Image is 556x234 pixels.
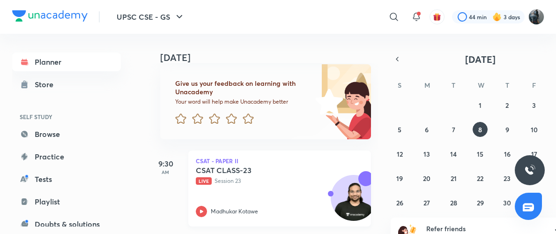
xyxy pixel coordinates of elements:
div: Store [35,79,59,90]
span: Live [196,177,212,185]
abbr: October 13, 2025 [423,150,430,159]
abbr: October 8, 2025 [478,125,482,134]
button: October 12, 2025 [392,146,407,161]
abbr: Thursday [505,81,509,90]
img: Avatar [331,180,376,225]
abbr: October 12, 2025 [397,150,403,159]
button: October 27, 2025 [419,195,434,210]
button: October 8, 2025 [473,122,488,137]
abbr: October 27, 2025 [423,198,430,207]
a: Company Logo [12,10,88,24]
a: Browse [12,125,121,143]
a: Tests [12,170,121,189]
h6: Refer friends [426,224,541,234]
button: October 28, 2025 [446,195,461,210]
button: October 19, 2025 [392,171,407,186]
button: October 3, 2025 [526,98,541,113]
abbr: October 29, 2025 [477,198,484,207]
img: avatar [433,13,441,21]
button: October 21, 2025 [446,171,461,186]
abbr: October 17, 2025 [531,150,537,159]
abbr: October 30, 2025 [503,198,511,207]
abbr: October 26, 2025 [396,198,403,207]
a: Store [12,75,121,94]
a: Playlist [12,192,121,211]
button: October 13, 2025 [419,146,434,161]
abbr: Monday [424,81,430,90]
abbr: October 6, 2025 [425,125,429,134]
a: Practice [12,147,121,166]
button: October 29, 2025 [473,195,488,210]
abbr: October 5, 2025 [398,125,401,134]
h5: 9:30 [147,158,185,169]
abbr: Tuesday [452,81,455,90]
button: October 9, 2025 [500,122,515,137]
img: streak [492,12,502,22]
abbr: October 22, 2025 [477,174,483,183]
abbr: October 21, 2025 [451,174,457,183]
abbr: Friday [532,81,536,90]
button: avatar [430,9,445,24]
abbr: October 20, 2025 [423,174,430,183]
p: Your word will help make Unacademy better [175,98,312,106]
button: October 23, 2025 [500,171,515,186]
img: Komal [528,9,544,25]
p: CSAT - Paper II [196,158,363,164]
a: Doubts & solutions [12,215,121,234]
button: October 14, 2025 [446,146,461,161]
button: October 2, 2025 [500,98,515,113]
abbr: October 1, 2025 [479,101,482,110]
button: October 16, 2025 [500,146,515,161]
h6: Give us your feedback on learning with Unacademy [175,79,312,96]
abbr: Wednesday [478,81,484,90]
abbr: October 14, 2025 [450,150,457,159]
img: ttu [524,165,535,176]
p: AM [147,169,185,175]
span: [DATE] [465,53,496,66]
abbr: October 28, 2025 [450,198,457,207]
h6: SELF STUDY [12,109,121,125]
button: UPSC CSE - GS [111,8,191,26]
button: October 5, 2025 [392,122,407,137]
img: Company Logo [12,10,88,22]
button: October 26, 2025 [392,195,407,210]
abbr: October 16, 2025 [504,150,511,159]
p: Madhukar Kotawe [211,207,258,216]
p: Session 23 [196,177,343,185]
h4: [DATE] [160,52,380,63]
a: Planner [12,53,121,71]
abbr: October 2, 2025 [505,101,509,110]
h5: CSAT CLASS-23 [196,166,312,175]
button: October 20, 2025 [419,171,434,186]
button: October 10, 2025 [526,122,541,137]
button: October 15, 2025 [473,146,488,161]
button: October 22, 2025 [473,171,488,186]
button: October 6, 2025 [419,122,434,137]
button: October 17, 2025 [526,146,541,161]
button: October 30, 2025 [500,195,515,210]
abbr: Sunday [398,81,401,90]
abbr: October 23, 2025 [504,174,511,183]
abbr: October 10, 2025 [531,125,538,134]
img: feedback_image [283,64,371,139]
abbr: October 7, 2025 [452,125,455,134]
abbr: October 3, 2025 [532,101,536,110]
abbr: October 19, 2025 [396,174,403,183]
abbr: October 9, 2025 [505,125,509,134]
button: October 1, 2025 [473,98,488,113]
abbr: October 15, 2025 [477,150,483,159]
button: October 7, 2025 [446,122,461,137]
